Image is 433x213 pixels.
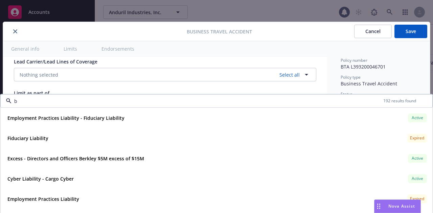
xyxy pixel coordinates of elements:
[341,57,367,63] span: Policy number
[394,25,427,38] button: Save
[55,41,85,56] button: Limits
[277,71,300,78] a: Select all
[7,115,124,121] strong: Employment Practices Liability - Fiduciary Liability
[187,28,252,35] span: Business Travel Accident
[3,41,47,56] button: General info
[7,155,144,162] strong: Excess - Directors and Officers Berkley $5M excess of $15M
[11,27,19,35] button: close
[341,63,386,70] span: BTA L393200046701
[341,91,352,97] span: Status
[20,71,58,78] span: Nothing selected
[93,41,142,56] button: Endorsements
[12,98,383,105] input: Filter by keyword
[341,80,397,87] span: Business Travel Accident
[14,90,49,96] span: Limit as part of
[388,203,415,209] span: Nova Assist
[374,199,421,213] button: Nova Assist
[7,135,48,141] strong: Fiduciary Liability
[374,200,383,213] div: Drag to move
[354,25,392,38] button: Cancel
[14,58,97,65] span: Lead Carrier/Lead Lines of Coverage
[341,74,361,80] span: Policy type
[14,68,316,81] button: Nothing selectedSelect all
